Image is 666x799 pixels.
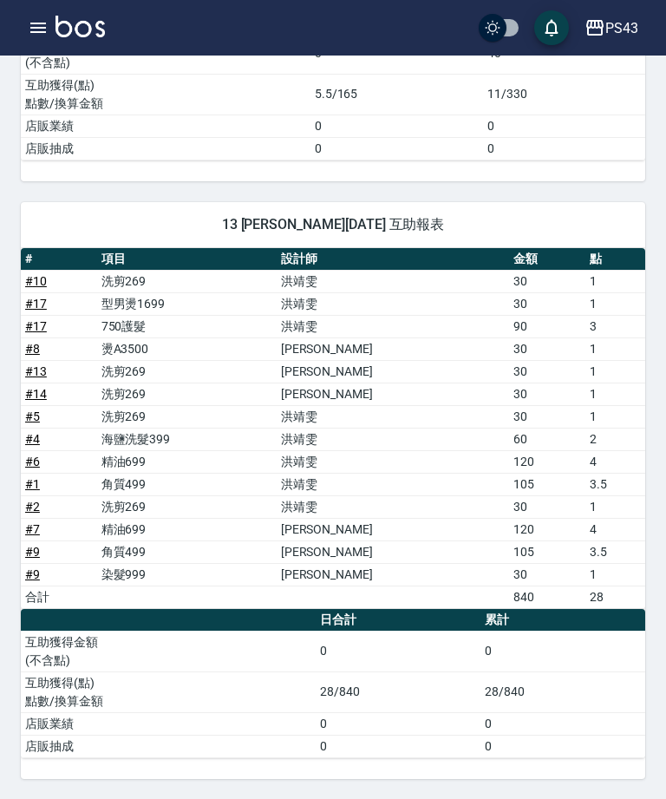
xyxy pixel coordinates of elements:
th: 日合計 [316,609,480,632]
a: #5 [25,409,40,423]
a: #2 [25,500,40,514]
a: #1 [25,477,40,491]
td: 30 [509,405,585,428]
th: # [21,248,97,271]
td: 互助獲得(點) 點數/換算金額 [21,671,316,712]
td: 840 [509,586,585,608]
td: 30 [509,360,585,383]
td: 0 [480,712,645,735]
th: 點 [585,248,645,271]
td: 28/840 [480,671,645,712]
td: 90 [509,315,585,337]
td: 店販抽成 [21,735,316,757]
td: 互助獲得金額 (不含點) [21,631,316,671]
img: Logo [55,16,105,37]
td: 洪靖雯 [277,270,510,292]
th: 累計 [480,609,645,632]
td: 105 [509,540,585,563]
td: 1 [585,405,645,428]
td: 0 [483,137,645,160]
td: 洪靖雯 [277,450,510,473]
td: 30 [509,292,585,315]
td: 4 [585,518,645,540]
td: 105 [509,473,585,495]
td: 1 [585,383,645,405]
td: 3 [585,315,645,337]
th: 設計師 [277,248,510,271]
td: 精油699 [97,450,277,473]
td: 洗剪269 [97,405,277,428]
a: #10 [25,274,47,288]
td: 30 [509,383,585,405]
span: 13 [PERSON_NAME][DATE] 互助報表 [42,216,624,233]
td: 角質499 [97,473,277,495]
table: a dense table [21,11,645,160]
td: 4 [585,450,645,473]
td: 洪靖雯 [277,315,510,337]
td: 洗剪269 [97,495,277,518]
td: 洪靖雯 [277,405,510,428]
td: 洗剪269 [97,383,277,405]
td: 0 [316,631,480,671]
td: 店販業績 [21,115,310,137]
td: 燙A3500 [97,337,277,360]
a: #6 [25,455,40,468]
a: #17 [25,319,47,333]
td: 洪靖雯 [277,428,510,450]
a: #14 [25,387,47,401]
td: [PERSON_NAME] [277,563,510,586]
td: 型男燙1699 [97,292,277,315]
a: #13 [25,364,47,378]
td: 洗剪269 [97,270,277,292]
td: 1 [585,563,645,586]
td: 互助獲得(點) 點數/換算金額 [21,74,310,115]
td: 精油699 [97,518,277,540]
td: 洪靖雯 [277,292,510,315]
td: 30 [509,495,585,518]
td: 3.5 [585,473,645,495]
a: #17 [25,297,47,311]
td: 2 [585,428,645,450]
a: #7 [25,522,40,536]
td: 店販抽成 [21,137,310,160]
td: 0 [483,115,645,137]
button: PS43 [578,10,645,46]
td: 1 [585,270,645,292]
td: 30 [509,337,585,360]
td: 店販業績 [21,712,316,735]
td: 28/840 [316,671,480,712]
th: 項目 [97,248,277,271]
td: 0 [316,735,480,757]
td: 1 [585,337,645,360]
td: 洪靖雯 [277,473,510,495]
td: 1 [585,495,645,518]
td: 角質499 [97,540,277,563]
td: [PERSON_NAME] [277,383,510,405]
td: [PERSON_NAME] [277,518,510,540]
a: #9 [25,545,40,559]
a: #9 [25,567,40,581]
td: 1 [585,360,645,383]
td: 洪靖雯 [277,495,510,518]
td: 0 [310,137,484,160]
td: 30 [509,563,585,586]
div: PS43 [605,17,638,39]
td: 60 [509,428,585,450]
td: 0 [310,115,484,137]
td: 0 [316,712,480,735]
td: 28 [585,586,645,608]
td: 合計 [21,586,97,608]
table: a dense table [21,609,645,758]
td: 洗剪269 [97,360,277,383]
a: #8 [25,342,40,356]
td: 1 [585,292,645,315]
td: [PERSON_NAME] [277,360,510,383]
td: 750護髮 [97,315,277,337]
td: [PERSON_NAME] [277,540,510,563]
td: 海鹽洗髮399 [97,428,277,450]
td: 30 [509,270,585,292]
table: a dense table [21,248,645,609]
td: 5.5/165 [310,74,484,115]
td: 0 [480,735,645,757]
td: 0 [480,631,645,671]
